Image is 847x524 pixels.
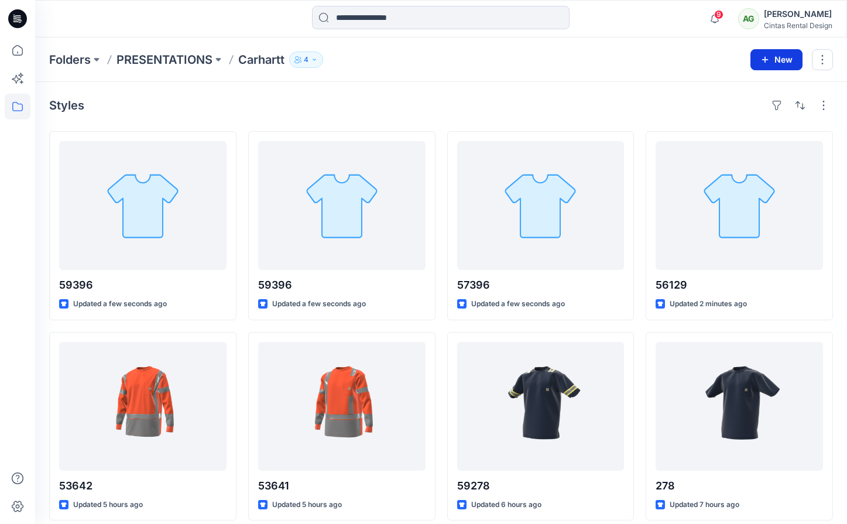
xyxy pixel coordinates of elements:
a: 59396 [59,141,227,270]
p: 53641 [258,478,426,494]
p: Updated a few seconds ago [73,298,167,310]
a: 57396 [457,141,625,270]
a: 53642 [59,342,227,471]
div: AG [738,8,759,29]
a: 56129 [656,141,823,270]
p: 4 [304,53,308,66]
p: Updated 7 hours ago [670,499,739,511]
p: Updated 5 hours ago [73,499,143,511]
a: 53641 [258,342,426,471]
a: PRESENTATIONS [116,52,212,68]
a: Folders [49,52,91,68]
a: 278 [656,342,823,471]
p: Updated 5 hours ago [272,499,342,511]
span: 9 [714,10,723,19]
p: 57396 [457,277,625,293]
p: 53642 [59,478,227,494]
p: Carhartt [238,52,284,68]
div: [PERSON_NAME] [764,7,832,21]
p: 56129 [656,277,823,293]
p: 59278 [457,478,625,494]
a: 59278 [457,342,625,471]
a: 59396 [258,141,426,270]
h4: Styles [49,98,84,112]
button: New [750,49,803,70]
p: Updated a few seconds ago [272,298,366,310]
p: Updated a few seconds ago [471,298,565,310]
p: 59396 [59,277,227,293]
p: 278 [656,478,823,494]
button: 4 [289,52,323,68]
div: Cintas Rental Design [764,21,832,30]
p: Updated 6 hours ago [471,499,541,511]
p: 59396 [258,277,426,293]
p: Updated 2 minutes ago [670,298,747,310]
